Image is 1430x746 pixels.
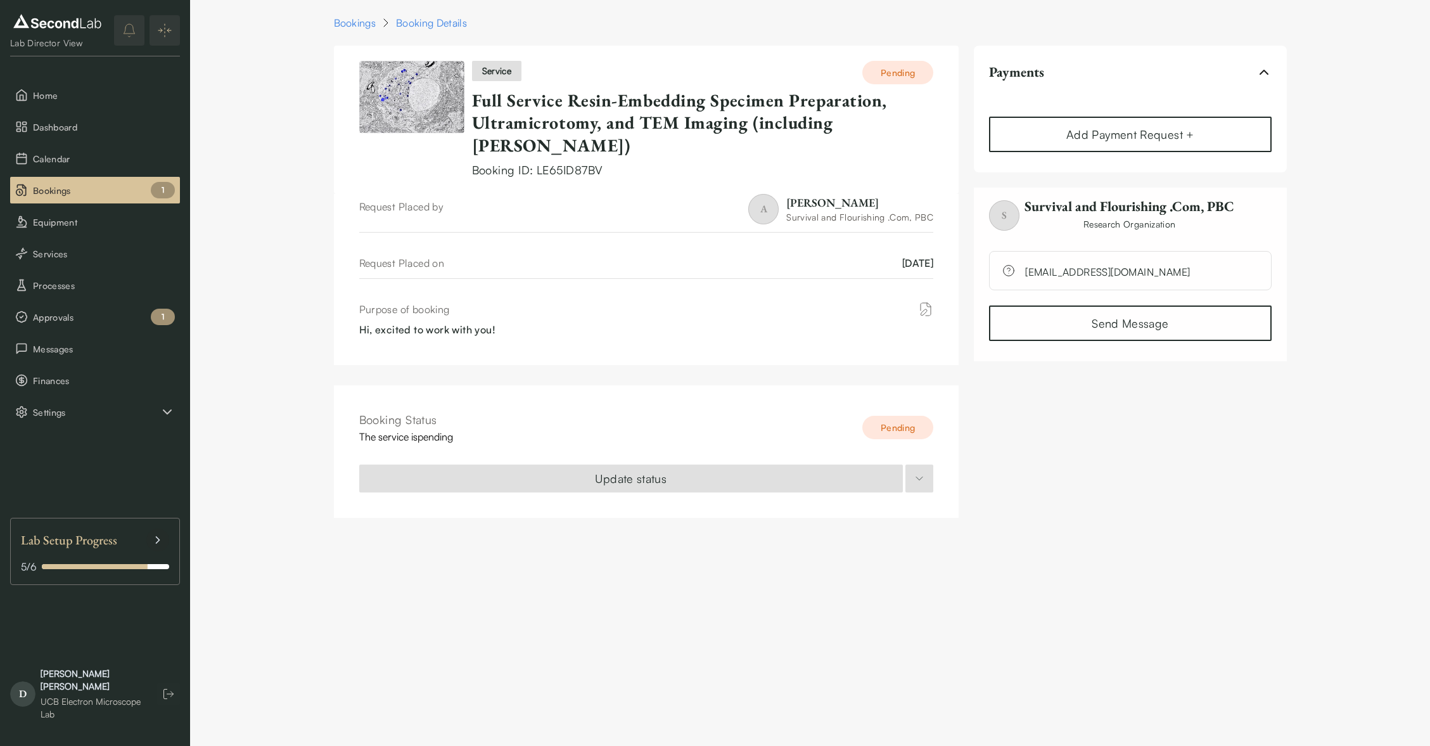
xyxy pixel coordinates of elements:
[359,302,450,317] div: Purpose of booking
[10,82,180,108] button: Home
[10,145,180,172] button: Calendar
[21,529,117,551] span: Lab Setup Progress
[10,335,180,362] button: Messages
[33,247,175,260] span: Services
[786,210,933,224] div: Survival and Flourishing .Com, PBC
[359,465,903,492] button: Update status
[334,15,376,30] a: Bookings
[10,177,180,203] li: Bookings
[10,272,180,299] button: Processes
[10,367,180,394] button: Finances
[748,194,933,224] a: A[PERSON_NAME]Survival and Flourishing .Com, PBC
[989,198,1234,252] a: SSurvival and Flourishing .Com, PBCResearch Organization
[33,89,175,102] span: Home
[151,309,175,325] div: 1
[10,304,180,330] button: Approvals
[537,163,603,177] span: LE65ID87BV
[786,195,933,210] div: [PERSON_NAME]
[10,209,180,235] button: Equipment
[989,56,1271,89] button: Payments
[33,279,175,292] span: Processes
[1025,217,1234,231] span: Research Organization
[10,37,105,49] div: Lab Director View
[33,120,175,134] span: Dashboard
[472,61,521,81] div: service
[1025,264,1190,269] a: [EMAIL_ADDRESS][DOMAIN_NAME]
[862,416,933,439] div: Pending
[151,182,175,198] div: 1
[33,152,175,165] span: Calendar
[989,89,1271,114] div: Payments
[472,89,888,157] a: Full Service Resin-Embedding Specimen Preparation, Ultramicrotomy, and TEM Imaging (including [PE...
[33,374,175,387] span: Finances
[862,61,933,84] div: Pending
[989,117,1271,152] button: Add Payment Request +
[359,255,445,271] div: Request Placed on
[10,399,180,425] div: Settings sub items
[1025,198,1234,215] span: Survival and Flourishing .Com, PBC
[472,162,934,179] div: Booking ID:
[902,255,933,271] span: [DATE]
[10,11,105,32] img: logo
[472,89,934,157] div: Full Service Resin-Embedding Specimen Preparation, Ultramicrotomy, and TEM Imaging (including CLEM)
[33,215,175,229] span: Equipment
[33,342,175,356] span: Messages
[989,305,1271,341] a: Send Message
[359,411,453,429] div: Booking Status
[150,15,180,46] button: Expand/Collapse sidebar
[114,15,144,46] button: notifications
[10,113,180,140] button: Dashboard
[10,177,180,203] button: Bookings 1 pending
[905,465,933,492] button: update-status
[359,61,464,133] img: Full Service Resin-Embedding Specimen Preparation, Ultramicrotomy, and TEM Imaging (including CLEM)
[10,399,180,425] button: Settings
[359,429,453,444] div: The service is pending
[33,184,175,197] span: Bookings
[359,61,464,179] a: View item
[989,200,1019,231] span: S
[359,322,934,337] div: Hi, excited to work with you!
[10,240,180,267] button: Services
[748,194,779,224] span: A
[396,15,467,30] div: Booking Details
[359,199,444,224] div: Request Placed by
[33,311,175,324] span: Approvals
[989,63,1044,81] span: Payments
[33,406,160,419] span: Settings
